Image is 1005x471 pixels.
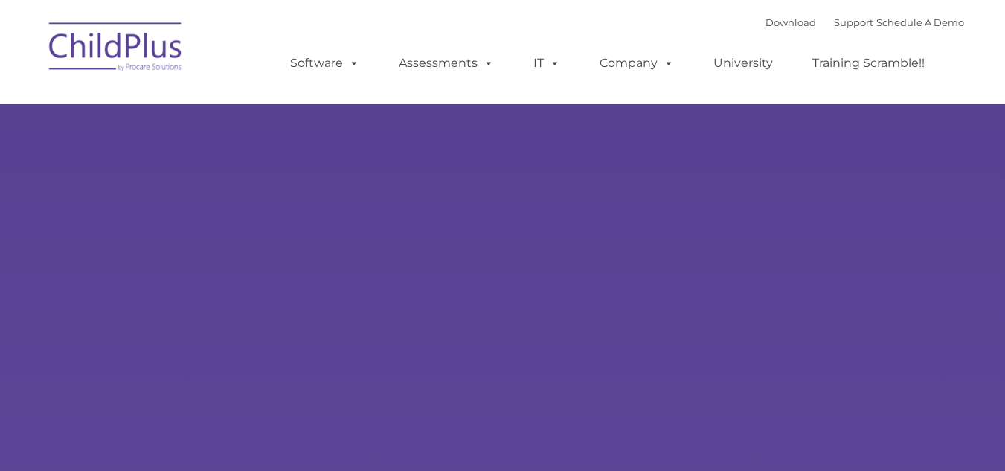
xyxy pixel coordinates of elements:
a: Company [585,48,689,78]
a: University [699,48,788,78]
a: Support [834,16,873,28]
a: Software [275,48,374,78]
a: Training Scramble!! [797,48,940,78]
font: | [765,16,964,28]
a: Schedule A Demo [876,16,964,28]
a: Assessments [384,48,509,78]
img: ChildPlus by Procare Solutions [42,12,190,86]
a: Download [765,16,816,28]
a: IT [518,48,575,78]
